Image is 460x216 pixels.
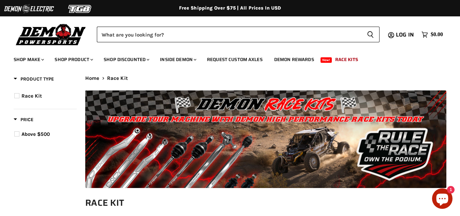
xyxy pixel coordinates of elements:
img: Race Kit [85,90,446,188]
a: Inside Demon [155,53,201,67]
a: Log in [393,32,418,38]
ul: Main menu [9,50,441,67]
span: Product Type [14,76,54,82]
a: Race Kits [330,53,363,67]
button: Filter by Price [14,116,33,125]
a: Shop Product [49,53,97,67]
a: $0.00 [418,30,446,40]
span: Price [14,117,33,123]
div: Product filter [14,75,77,147]
span: Race Kit [107,75,128,81]
input: Search [97,27,361,42]
a: Shop Discounted [99,53,153,67]
span: Log in [396,30,414,39]
span: New! [321,57,332,63]
a: Shop Make [9,53,48,67]
img: TGB Logo 2 [55,2,106,15]
img: Demon Electric Logo 2 [3,2,55,15]
form: Product [97,27,380,42]
span: Race Kit [21,93,42,99]
a: Request Custom Axles [202,53,268,67]
img: Demon Powersports [14,22,88,46]
a: Home [85,75,100,81]
inbox-online-store-chat: Shopify online store chat [430,188,455,211]
span: Above $500 [21,131,50,137]
button: Filter by Product Type [14,76,54,84]
nav: Breadcrumbs [85,75,446,81]
button: Search [361,27,380,42]
h1: Race Kit [85,197,446,208]
span: $0.00 [431,31,443,38]
a: Demon Rewards [269,53,319,67]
